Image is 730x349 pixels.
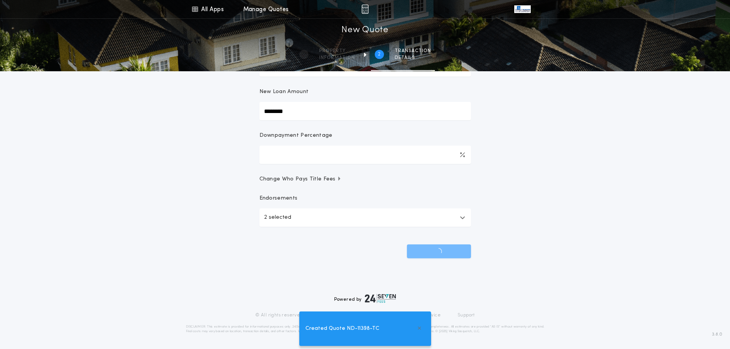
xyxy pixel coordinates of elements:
span: Created Quote ND-11398-TC [305,324,379,333]
img: img [361,5,369,14]
p: Downpayment Percentage [259,132,333,139]
p: New Loan Amount [259,88,309,96]
p: Endorsements [259,195,471,202]
input: Downpayment Percentage [259,146,471,164]
p: 2 selected [264,213,291,222]
h2: 2 [378,51,381,57]
span: Property [319,48,355,54]
button: Change Who Pays Title Fees [259,175,471,183]
img: logo [365,294,396,303]
div: Powered by [334,294,396,303]
button: 2 selected [259,208,471,227]
span: details [395,55,431,61]
h1: New Quote [341,24,388,36]
input: New Loan Amount [259,102,471,120]
span: information [319,55,355,61]
span: Change Who Pays Title Fees [259,175,342,183]
span: Transaction [395,48,431,54]
img: vs-icon [514,5,530,13]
